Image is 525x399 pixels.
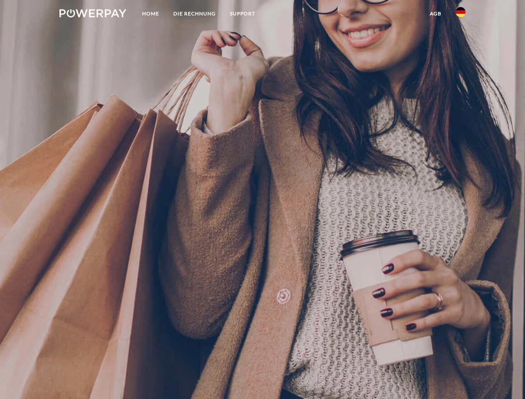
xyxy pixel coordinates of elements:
[135,6,166,21] a: Home
[59,9,126,17] img: logo-powerpay-white.svg
[456,7,466,17] img: de
[223,6,262,21] a: SUPPORT
[166,6,223,21] a: DIE RECHNUNG
[423,6,449,21] a: agb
